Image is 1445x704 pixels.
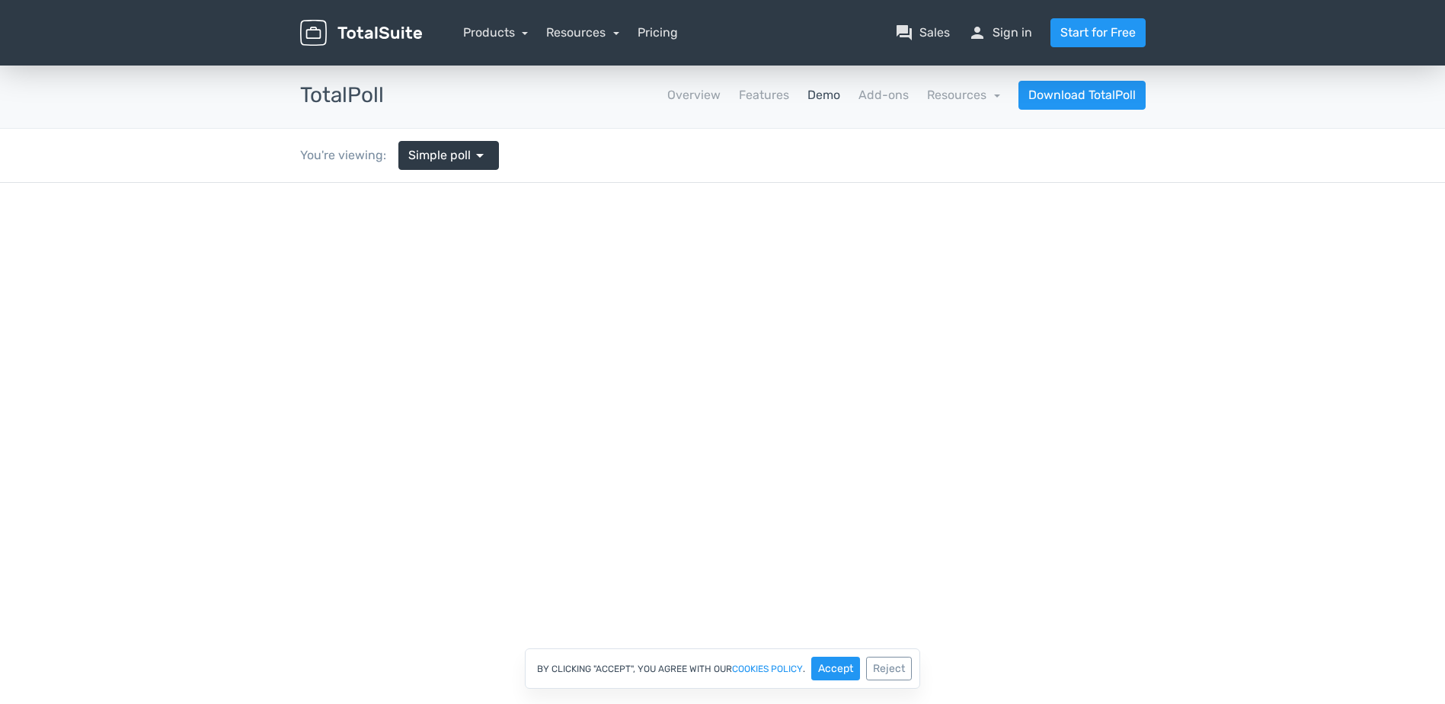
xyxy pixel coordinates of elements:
[858,86,909,104] a: Add-ons
[471,146,489,165] span: arrow_drop_down
[408,146,471,165] span: Simple poll
[546,25,619,40] a: Resources
[300,20,422,46] img: TotalSuite for WordPress
[927,88,1000,102] a: Resources
[732,664,803,674] a: cookies policy
[525,648,920,689] div: By clicking "Accept", you agree with our .
[968,24,986,42] span: person
[739,86,789,104] a: Features
[1018,81,1146,110] a: Download TotalPoll
[968,24,1032,42] a: personSign in
[638,24,678,42] a: Pricing
[866,657,912,680] button: Reject
[895,24,950,42] a: question_answerSales
[398,141,499,170] a: Simple poll arrow_drop_down
[667,86,721,104] a: Overview
[895,24,913,42] span: question_answer
[1050,18,1146,47] a: Start for Free
[811,657,860,680] button: Accept
[807,86,840,104] a: Demo
[463,25,529,40] a: Products
[300,84,384,107] h3: TotalPoll
[300,146,398,165] div: You're viewing:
